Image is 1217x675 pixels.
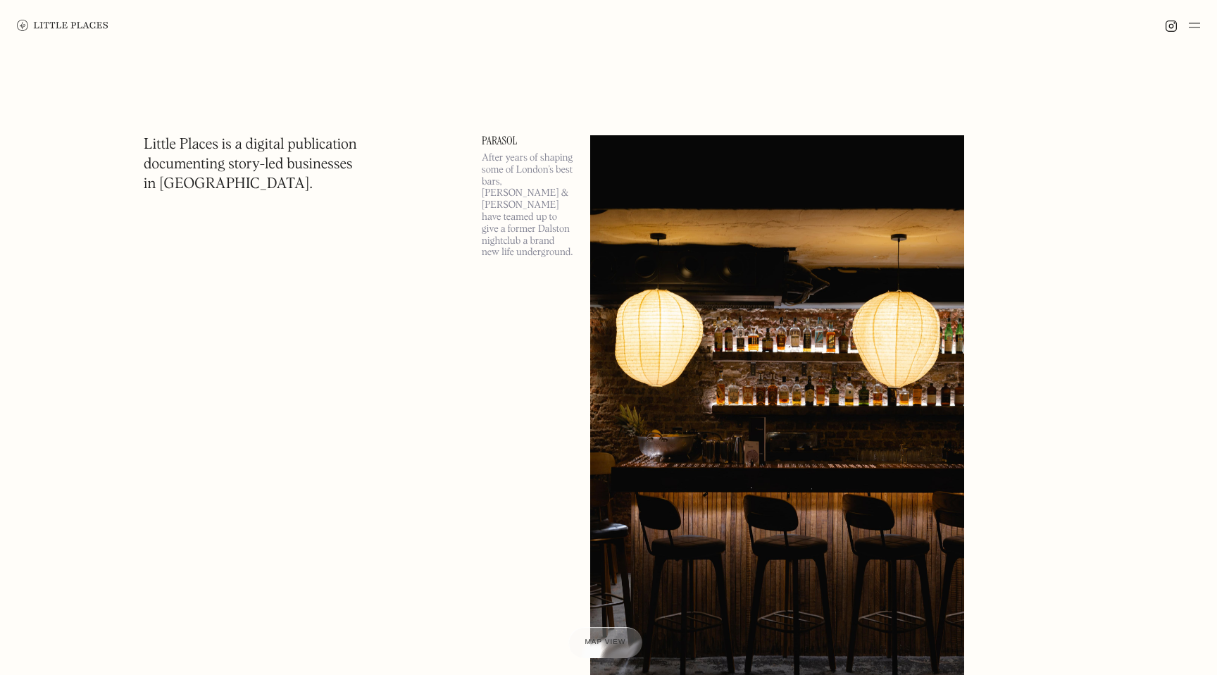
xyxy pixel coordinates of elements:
a: Map view [568,627,643,658]
span: Map view [585,638,626,646]
img: Parasol [590,135,964,675]
a: Parasol [482,135,573,147]
p: After years of shaping some of London’s best bars, [PERSON_NAME] & [PERSON_NAME] have teamed up t... [482,152,573,259]
h1: Little Places is a digital publication documenting story-led businesses in [GEOGRAPHIC_DATA]. [144,135,357,194]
